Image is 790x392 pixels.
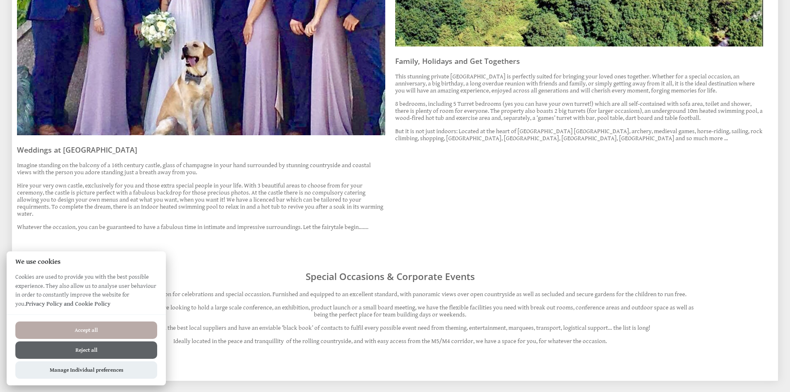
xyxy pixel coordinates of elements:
[7,258,166,266] h2: We use cookies
[395,128,763,142] p: But it is not just indoors: Located at the heart of [GEOGRAPHIC_DATA] [GEOGRAPHIC_DATA], archery,...
[17,162,385,176] p: Imagine standing on the balcony of a 16th century castle, glass of champagne in your hand surroun...
[15,361,157,379] button: Manage Individual preferences
[80,291,700,298] p: The Castle is the ideal location for celebrations and special occassion. Furnished and equipped t...
[395,100,763,122] p: 8 bedrooms, including 5 Turret bedrooms (yes you can have your own turret!) which are all self-co...
[17,182,385,217] p: Hire your very own castle, exclusively for you and those extra special people in your life. With ...
[17,145,385,155] h3: Weddings at [GEOGRAPHIC_DATA]
[395,73,763,94] p: This stunning private [GEOGRAPHIC_DATA] is perfectly suited for bringing your loved ones together...
[80,324,700,331] p: We work with the best local suppliers and have an enviable ‘black book’ of contacts to fulfil eve...
[15,321,157,339] button: Accept all
[80,304,700,318] p: For corporates, whether you are looking to hold a large scale conference, an exhibition, product ...
[26,300,110,307] a: Privacy Policy and Cookie Policy
[80,270,700,283] h2: Special Occasions & Corporate Events
[395,56,763,66] h3: Family, Holidays and Get Togethers
[7,273,166,314] p: Cookies are used to provide you with the best possible experience. They also allow us to analyse ...
[15,341,157,359] button: Reject all
[80,338,700,345] p: Ideally located in the peace and tranquillity of the rolling countryside, and with easy access fr...
[17,224,385,231] p: Whatever the occasion, you can be guaranteed to have a fabulous time in intimate and impressive s...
